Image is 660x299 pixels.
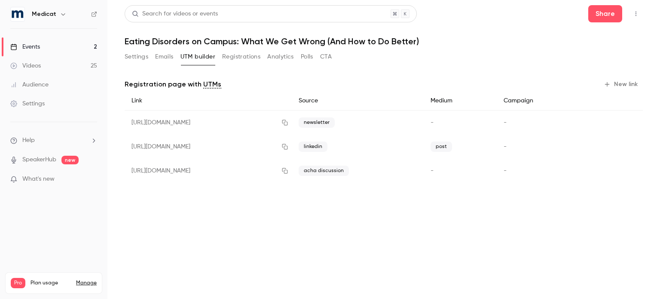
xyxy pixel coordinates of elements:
span: newsletter [299,117,335,128]
span: linkedin [299,142,327,152]
a: UTMs [203,79,221,89]
div: Settings [10,99,45,108]
div: Link [125,91,292,111]
button: CTA [320,50,332,64]
button: Analytics [267,50,294,64]
button: Polls [301,50,313,64]
li: help-dropdown-opener [10,136,97,145]
div: Campaign [497,91,586,111]
h6: Medicat [32,10,56,18]
span: post [431,142,452,152]
div: [URL][DOMAIN_NAME] [125,159,292,183]
span: - [504,120,507,126]
iframe: Noticeable Trigger [87,176,97,183]
div: [URL][DOMAIN_NAME] [125,111,292,135]
button: Share [588,5,622,22]
span: Plan usage [31,280,71,287]
a: SpeakerHub [22,155,56,164]
span: - [431,120,434,126]
span: acha discussion [299,166,349,176]
button: New link [600,77,643,91]
p: Registration page with [125,79,221,89]
button: Settings [125,50,148,64]
div: Audience [10,80,49,89]
h1: Eating Disorders on Campus: What We Get Wrong (And How to Do Better) [125,36,643,46]
span: - [504,168,507,174]
span: - [431,168,434,174]
div: Search for videos or events [132,9,218,18]
div: Medium [424,91,497,111]
div: Events [10,43,40,51]
button: Registrations [222,50,260,64]
span: Pro [11,278,25,288]
img: Medicat [11,7,24,21]
span: new [61,156,79,164]
div: Source [292,91,424,111]
div: Videos [10,62,41,70]
span: What's new [22,175,55,184]
span: - [504,144,507,150]
span: Help [22,136,35,145]
div: [URL][DOMAIN_NAME] [125,135,292,159]
button: Emails [155,50,173,64]
button: UTM builder [180,50,215,64]
a: Manage [76,280,97,287]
